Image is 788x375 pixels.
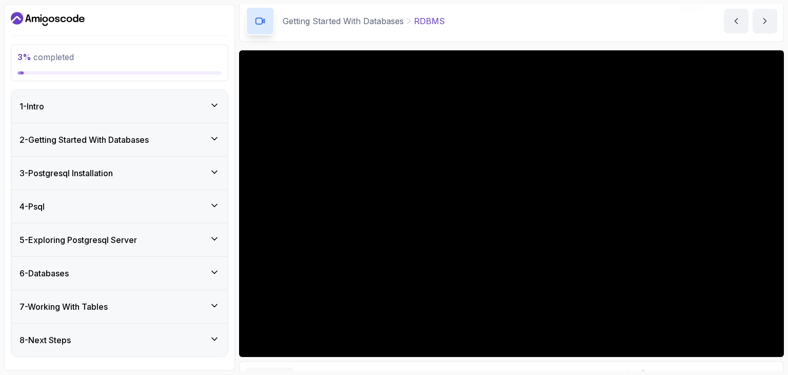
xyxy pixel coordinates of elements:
h3: 5 - Exploring Postgresql Server [19,234,137,246]
h3: 8 - Next Steps [19,334,71,346]
button: 3-Postgresql Installation [11,157,228,190]
p: Getting Started With Databases [283,15,404,27]
iframe: 2 - RDBMS [239,50,784,357]
button: previous content [724,9,748,33]
a: Dashboard [11,11,85,27]
button: 1-Intro [11,90,228,123]
button: 7-Working With Tables [11,290,228,323]
span: completed [17,52,74,62]
h3: 2 - Getting Started With Databases [19,134,149,146]
button: next content [753,9,777,33]
h3: 6 - Databases [19,267,69,279]
p: RDBMS [414,15,445,27]
button: 8-Next Steps [11,324,228,357]
h3: 7 - Working With Tables [19,301,108,313]
button: 5-Exploring Postgresql Server [11,223,228,256]
button: 2-Getting Started With Databases [11,123,228,156]
button: 6-Databases [11,257,228,290]
h3: 3 - Postgresql Installation [19,167,113,179]
button: 4-Psql [11,190,228,223]
h3: 4 - Psql [19,200,45,213]
h3: 1 - Intro [19,100,44,113]
span: 3 % [17,52,31,62]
